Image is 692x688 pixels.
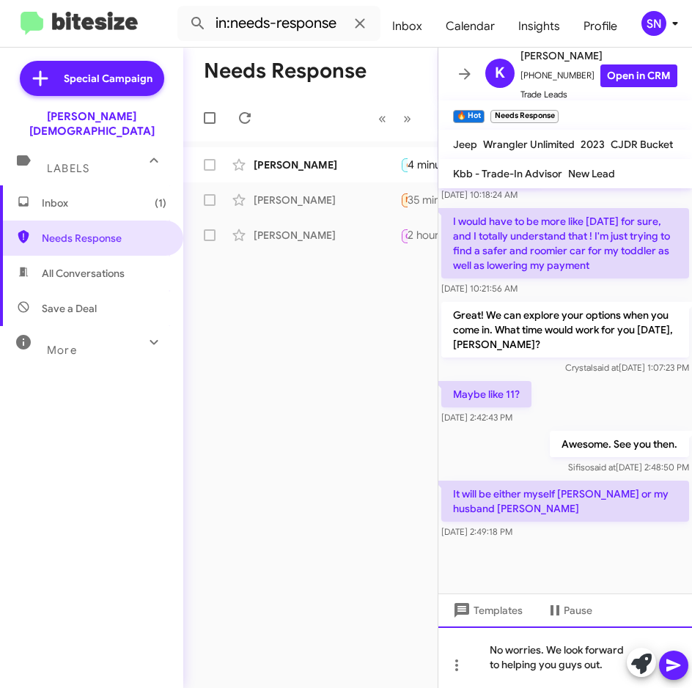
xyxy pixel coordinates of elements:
[380,5,434,48] a: Inbox
[568,462,689,473] span: Sifiso [DATE] 2:48:50 PM
[441,526,512,537] span: [DATE] 2:49:18 PM
[408,228,479,243] div: 2 hours ago
[47,162,89,175] span: Labels
[520,87,677,102] span: Trade Leads
[408,158,490,172] div: 4 minutes ago
[47,344,77,357] span: More
[495,62,505,85] span: K
[641,11,666,36] div: SN
[408,193,496,207] div: 35 minutes ago
[600,64,677,87] a: Open in CRM
[629,11,676,36] button: SN
[405,232,443,241] span: Call Them
[64,71,152,86] span: Special Campaign
[378,109,386,127] span: «
[394,103,420,133] button: Next
[593,362,619,373] span: said at
[611,138,673,151] span: CJDR Bucket
[534,597,604,624] button: Pause
[441,208,689,278] p: I would have to be more like [DATE] for sure, and I totally understand that ! I'm just trying to ...
[581,138,605,151] span: 2023
[177,6,380,41] input: Search
[441,189,518,200] span: [DATE] 10:18:24 AM
[572,5,629,48] a: Profile
[564,597,592,624] span: Pause
[204,59,367,83] h1: Needs Response
[20,61,164,96] a: Special Campaign
[438,597,534,624] button: Templates
[400,226,408,244] div: Inbound Call
[254,158,400,172] div: [PERSON_NAME]
[254,228,400,243] div: [PERSON_NAME]
[400,156,408,173] div: It will be either myself [PERSON_NAME] or my husband [PERSON_NAME]
[405,195,468,204] span: Needs Response
[42,196,166,210] span: Inbox
[590,462,616,473] span: said at
[568,167,615,180] span: New Lead
[400,191,408,208] div: Thank you for checking on the inventory. I’m not in a rush to purchase, but I am open to the righ...
[441,481,689,522] p: It will be either myself [PERSON_NAME] or my husband [PERSON_NAME]
[450,597,523,624] span: Templates
[441,302,689,358] p: Great! We can explore your options when you come in. What time would work for you [DATE], [PERSON...
[453,138,477,151] span: Jeep
[438,626,692,688] div: No worries. We look forward to helping you guys out.
[405,160,430,169] span: 🔥 Hot
[441,381,531,407] p: Maybe like 11?
[520,64,677,87] span: [PHONE_NUMBER]
[434,5,507,48] a: Calendar
[369,103,395,133] button: Previous
[507,5,572,48] a: Insights
[42,231,166,245] span: Needs Response
[565,362,689,373] span: Crystal [DATE] 1:07:23 PM
[520,47,677,64] span: [PERSON_NAME]
[441,283,518,294] span: [DATE] 10:21:56 AM
[441,412,512,423] span: [DATE] 2:42:43 PM
[155,196,166,210] span: (1)
[483,138,575,151] span: Wrangler Unlimited
[42,301,97,316] span: Save a Deal
[453,167,562,180] span: Kbb - Trade-In Advisor
[453,110,485,123] small: 🔥 Hot
[254,193,400,207] div: [PERSON_NAME]
[42,266,125,281] span: All Conversations
[403,109,411,127] span: »
[370,103,420,133] nav: Page navigation example
[550,431,689,457] p: Awesome. See you then.
[490,110,558,123] small: Needs Response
